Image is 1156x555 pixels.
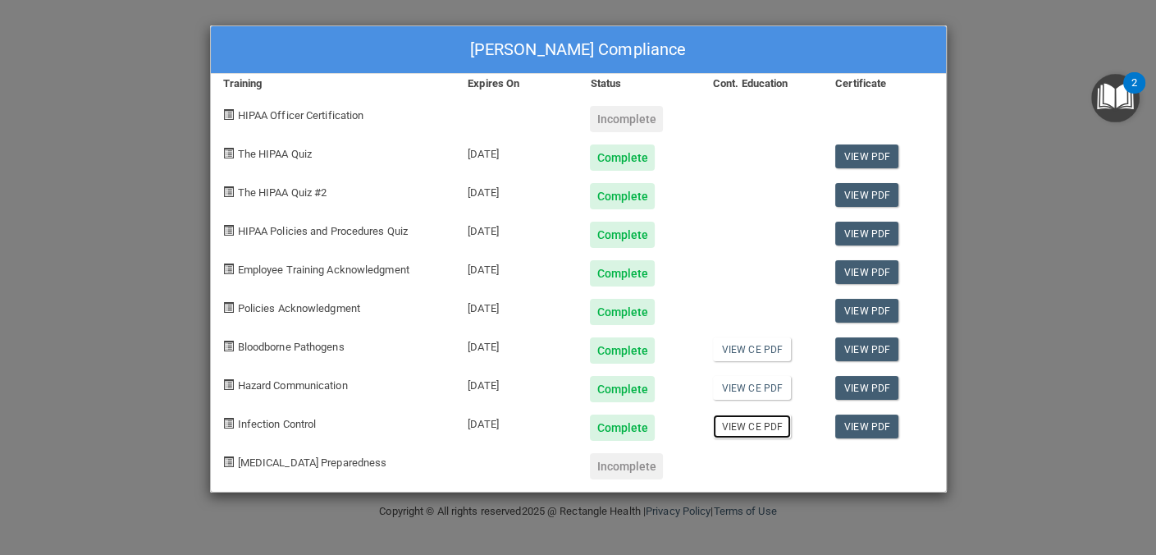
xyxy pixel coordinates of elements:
div: Complete [590,144,655,171]
div: [DATE] [455,209,578,248]
div: Complete [590,299,655,325]
div: Complete [590,415,655,441]
div: Status [578,74,700,94]
a: View PDF [835,183,898,207]
a: View PDF [835,415,898,438]
div: [DATE] [455,325,578,364]
div: [DATE] [455,287,578,325]
a: View PDF [835,299,898,323]
div: [DATE] [455,171,578,209]
a: View CE PDF [713,415,791,438]
span: HIPAA Officer Certification [238,109,364,122]
span: The HIPAA Quiz [238,148,312,160]
button: Open Resource Center, 2 new notifications [1091,74,1140,122]
div: [DATE] [455,248,578,287]
span: Bloodborne Pathogens [238,341,345,353]
div: Expires On [455,74,578,94]
div: Training [211,74,456,94]
span: HIPAA Policies and Procedures Quiz [238,225,408,237]
div: Complete [590,183,655,209]
span: Policies Acknowledgment [238,302,360,314]
span: The HIPAA Quiz #2 [238,186,327,199]
div: [DATE] [455,364,578,402]
div: Complete [590,376,655,402]
a: View PDF [835,376,898,400]
div: Complete [590,222,655,248]
a: View CE PDF [713,337,791,361]
div: Incomplete [590,106,663,132]
span: Employee Training Acknowledgment [238,264,409,276]
div: Cont. Education [701,74,823,94]
div: Certificate [823,74,945,94]
div: [DATE] [455,402,578,441]
span: Hazard Communication [238,379,348,392]
a: View PDF [835,337,898,361]
span: [MEDICAL_DATA] Preparedness [238,456,387,469]
a: View PDF [835,222,898,245]
div: Incomplete [590,453,663,479]
div: Complete [590,260,655,287]
iframe: Drift Widget Chat Controller [872,438,1136,504]
span: Infection Control [238,418,317,430]
div: Complete [590,337,655,364]
a: View PDF [835,144,898,168]
div: [DATE] [455,132,578,171]
div: [PERSON_NAME] Compliance [211,26,946,74]
div: 2 [1131,83,1137,104]
a: View PDF [835,260,898,284]
a: View CE PDF [713,376,791,400]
